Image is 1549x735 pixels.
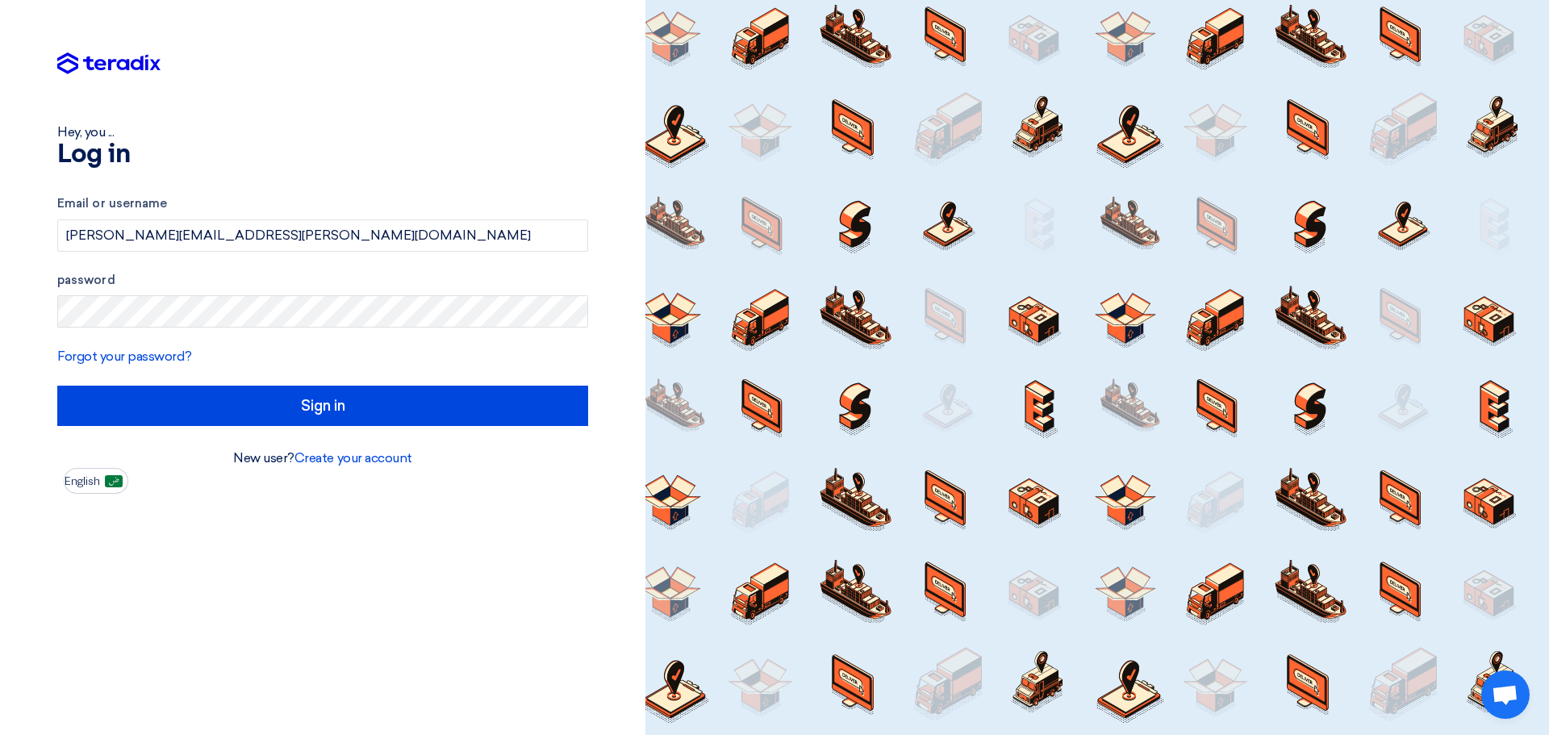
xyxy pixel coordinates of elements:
[57,52,161,75] img: Teradix logo
[57,386,588,426] input: Sign in
[57,349,192,364] a: Forgot your password?
[65,474,100,488] font: English
[57,196,167,211] font: Email or username
[105,475,123,487] img: ar-AR.png
[57,219,588,252] input: Enter your business email or username
[294,450,412,466] a: Create your account
[57,142,130,168] font: Log in
[57,124,114,140] font: Hey, you ...
[1481,670,1530,719] div: Open chat
[233,450,294,466] font: New user?
[57,273,115,287] font: password
[64,468,128,494] button: English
